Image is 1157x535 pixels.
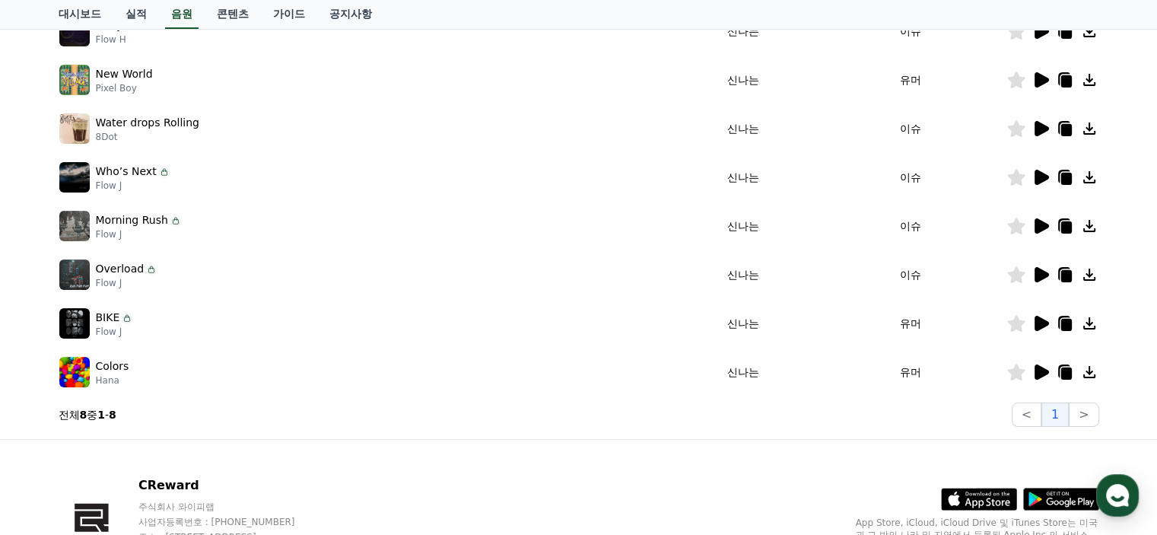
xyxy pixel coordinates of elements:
[671,348,815,396] td: 신나는
[671,250,815,299] td: 신나는
[138,476,324,495] p: CReward
[59,260,90,290] img: music
[138,501,324,513] p: 주식회사 와이피랩
[80,409,87,421] strong: 8
[96,164,157,180] p: Who’s Next
[671,202,815,250] td: 신나는
[59,357,90,387] img: music
[96,326,134,338] p: Flow J
[671,153,815,202] td: 신나는
[815,104,1006,153] td: 이슈
[96,66,153,82] p: New World
[96,310,120,326] p: BIKE
[59,162,90,193] img: music
[1069,403,1098,427] button: >
[96,374,129,387] p: Hana
[815,153,1006,202] td: 이슈
[96,180,170,192] p: Flow J
[815,7,1006,56] td: 이슈
[96,33,153,46] p: Flow H
[235,432,253,444] span: 설정
[815,250,1006,299] td: 이슈
[109,409,116,421] strong: 8
[815,299,1006,348] td: 유머
[48,432,57,444] span: 홈
[96,131,199,143] p: 8Dot
[59,407,116,422] p: 전체 중 -
[196,409,292,447] a: 설정
[59,308,90,339] img: music
[138,516,324,528] p: 사업자등록번호 : [PHONE_NUMBER]
[59,65,90,95] img: music
[671,104,815,153] td: 신나는
[59,113,90,144] img: music
[815,348,1006,396] td: 유머
[671,56,815,104] td: 신나는
[96,212,168,228] p: Morning Rush
[1041,403,1069,427] button: 1
[815,56,1006,104] td: 유머
[1012,403,1041,427] button: <
[5,409,100,447] a: 홈
[96,358,129,374] p: Colors
[96,261,145,277] p: Overload
[96,228,182,240] p: Flow J
[139,432,157,444] span: 대화
[96,115,199,131] p: Water drops Rolling
[97,409,105,421] strong: 1
[59,16,90,46] img: music
[671,7,815,56] td: 신나는
[815,202,1006,250] td: 이슈
[100,409,196,447] a: 대화
[59,211,90,241] img: music
[96,82,153,94] p: Pixel Boy
[96,277,158,289] p: Flow J
[671,299,815,348] td: 신나는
